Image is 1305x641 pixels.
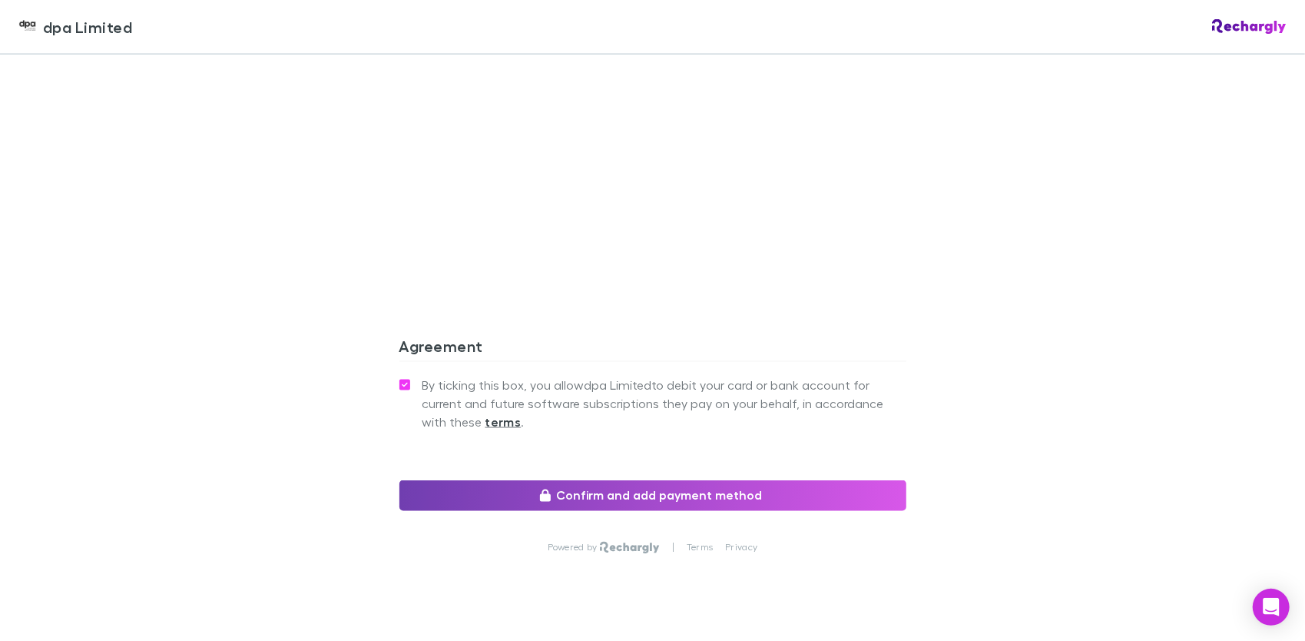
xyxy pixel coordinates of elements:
[600,542,659,554] img: Rechargly Logo
[43,15,132,38] span: dpa Limited
[672,542,674,554] p: |
[725,542,757,554] a: Privacy
[18,18,37,36] img: dpa Limited's Logo
[1212,19,1287,35] img: Rechargly Logo
[399,337,906,361] h3: Agreement
[687,542,713,554] a: Terms
[399,480,906,511] button: Confirm and add payment method
[485,414,522,430] strong: terms
[1253,589,1290,626] div: Open Intercom Messenger
[422,376,906,431] span: By ticking this box, you allow dpa Limited to debit your card or bank account for current and fut...
[548,542,601,554] p: Powered by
